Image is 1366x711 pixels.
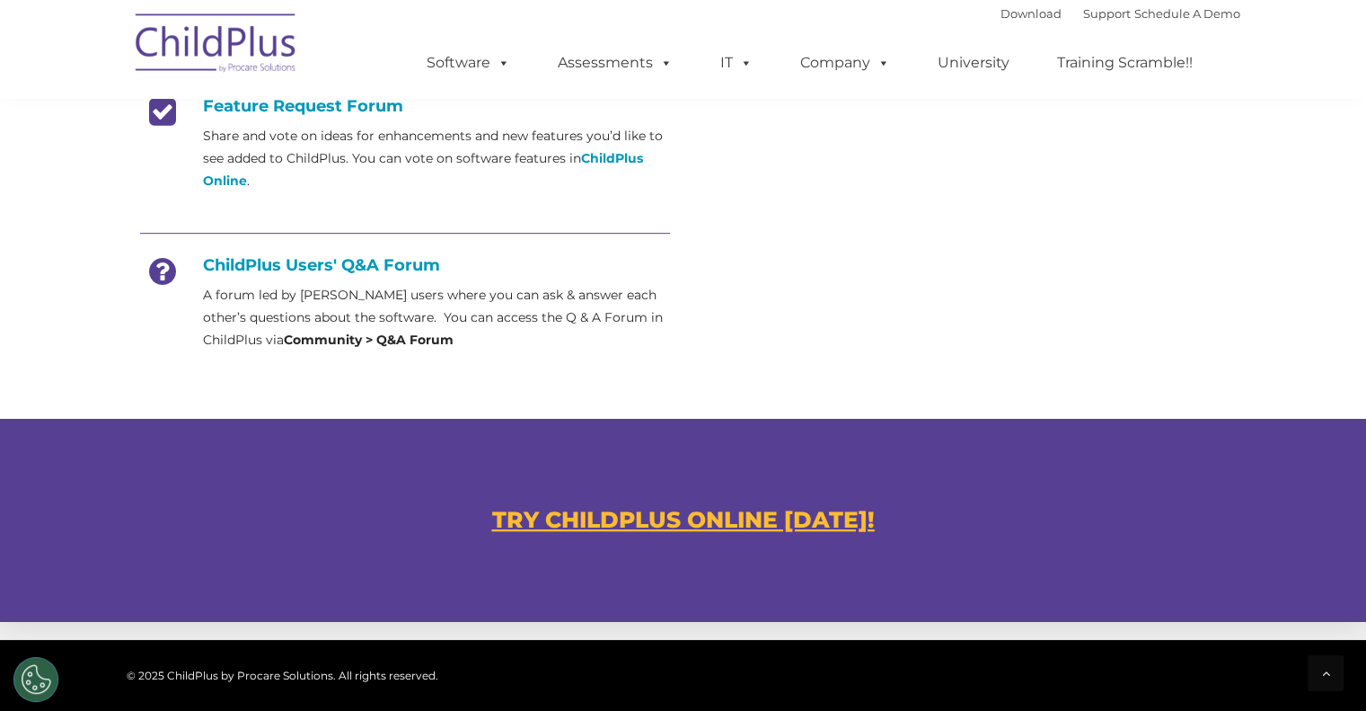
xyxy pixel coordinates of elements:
h4: Feature Request Forum [140,96,670,116]
span: © 2025 ChildPlus by Procare Solutions. All rights reserved. [127,669,438,682]
a: Training Scramble!! [1039,45,1211,81]
a: Download [1000,6,1062,21]
a: Company [782,45,908,81]
h4: ChildPlus Users' Q&A Forum [140,255,670,275]
a: ChildPlus Online [203,150,643,189]
button: Cookies Settings [13,657,58,702]
a: IT [702,45,771,81]
p: A forum led by [PERSON_NAME] users where you can ask & answer each other’s questions about the so... [203,284,670,351]
a: Software [409,45,528,81]
a: Assessments [540,45,691,81]
img: ChildPlus by Procare Solutions [127,1,306,91]
font: | [1000,6,1240,21]
a: TRY CHILDPLUS ONLINE [DATE]! [492,506,875,533]
a: Support [1083,6,1131,21]
a: Schedule A Demo [1134,6,1240,21]
strong: Community > Q&A Forum [284,332,454,348]
a: University [920,45,1027,81]
p: Share and vote on ideas for enhancements and new features you’d like to see added to ChildPlus. Y... [203,125,670,192]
